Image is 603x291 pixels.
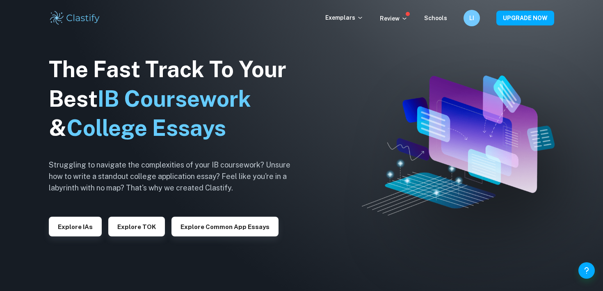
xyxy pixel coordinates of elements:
[362,76,555,215] img: Clastify hero
[66,115,226,141] span: College Essays
[49,222,102,230] a: Explore IAs
[108,217,165,236] button: Explore TOK
[49,10,101,26] img: Clastify logo
[380,14,408,23] p: Review
[578,262,595,279] button: Help and Feedback
[171,222,279,230] a: Explore Common App essays
[49,217,102,236] button: Explore IAs
[49,159,303,194] h6: Struggling to navigate the complexities of your IB coursework? Unsure how to write a standout col...
[98,86,251,112] span: IB Coursework
[464,10,480,26] button: LI
[424,15,447,21] a: Schools
[496,11,554,25] button: UPGRADE NOW
[171,217,279,236] button: Explore Common App essays
[325,13,363,22] p: Exemplars
[467,14,477,23] h6: LI
[49,55,303,143] h1: The Fast Track To Your Best &
[108,222,165,230] a: Explore TOK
